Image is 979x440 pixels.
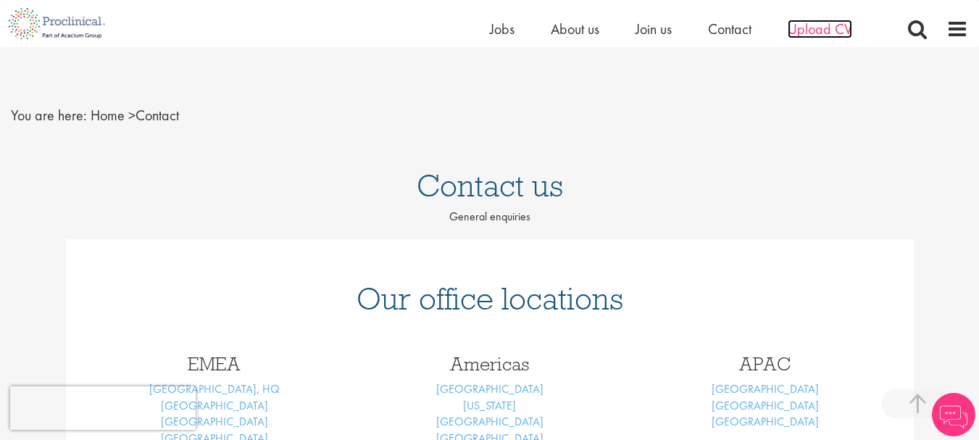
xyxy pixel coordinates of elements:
a: Join us [636,20,672,38]
span: You are here: [11,106,87,125]
h3: APAC [638,354,892,373]
a: Upload CV [788,20,852,38]
span: > [128,106,136,125]
a: Contact [708,20,751,38]
a: [US_STATE] [463,398,516,413]
a: [GEOGRAPHIC_DATA] [436,381,543,397]
a: [GEOGRAPHIC_DATA], HQ [149,381,280,397]
a: Jobs [490,20,515,38]
img: Chatbot [932,393,975,436]
a: About us [551,20,599,38]
a: [GEOGRAPHIC_DATA] [712,381,819,397]
h3: Americas [363,354,617,373]
a: [GEOGRAPHIC_DATA] [161,398,268,413]
span: Contact [91,106,179,125]
a: [GEOGRAPHIC_DATA] [712,398,819,413]
a: [GEOGRAPHIC_DATA] [436,414,543,429]
a: [GEOGRAPHIC_DATA] [712,414,819,429]
a: breadcrumb link to Home [91,106,125,125]
iframe: reCAPTCHA [10,386,196,430]
a: [GEOGRAPHIC_DATA] [161,414,268,429]
h1: Our office locations [88,283,892,315]
h3: EMEA [88,354,341,373]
